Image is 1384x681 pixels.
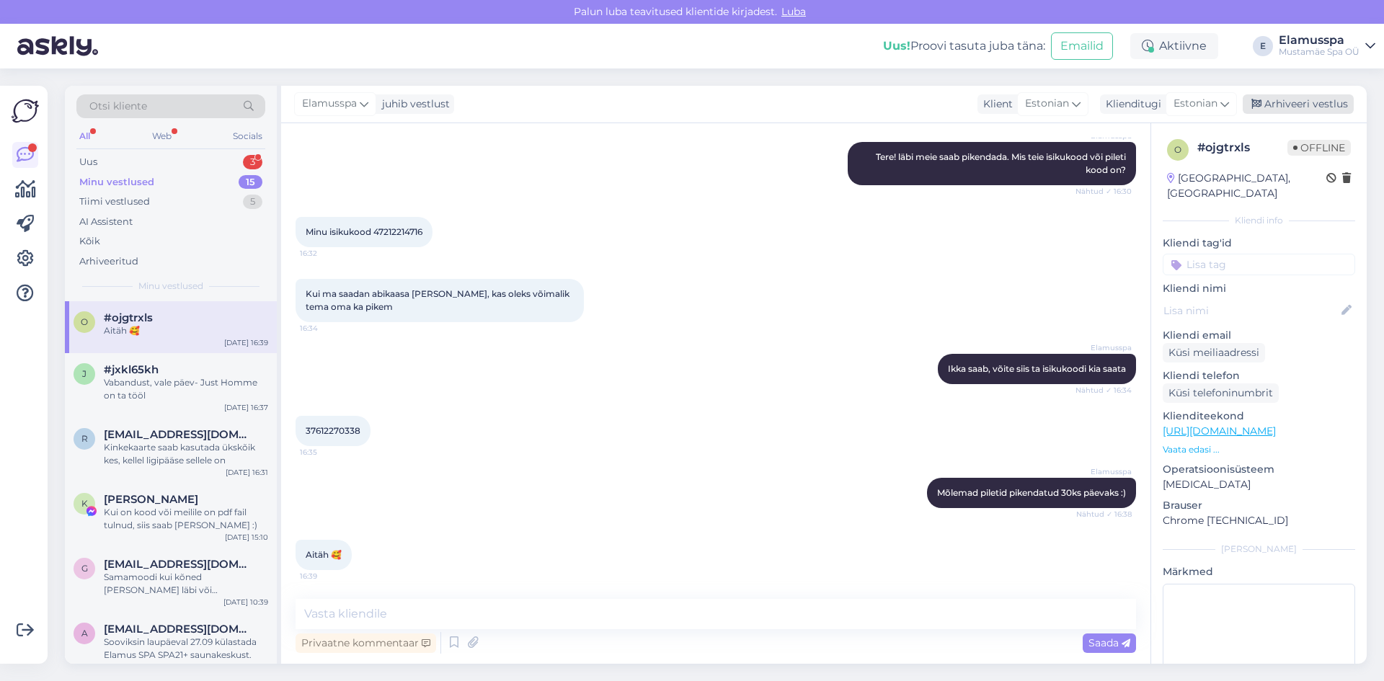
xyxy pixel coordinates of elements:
[302,96,357,112] span: Elamusspa
[104,506,268,532] div: Kui on kood või meilile on pdf fail tulnud, siis saab [PERSON_NAME] :)
[1163,383,1279,403] div: Küsi telefoninumbrit
[1051,32,1113,60] button: Emailid
[81,563,88,574] span: g
[306,425,360,436] span: 37612270338
[1163,513,1355,528] p: Chrome [TECHNICAL_ID]
[1163,543,1355,556] div: [PERSON_NAME]
[1197,139,1287,156] div: # ojgtrxls
[1253,36,1273,56] div: E
[82,368,86,379] span: j
[1025,96,1069,112] span: Estonian
[883,39,910,53] b: Uus!
[977,97,1013,112] div: Klient
[1163,443,1355,456] p: Vaata edasi ...
[1163,343,1265,362] div: Küsi meiliaadressi
[81,628,88,638] span: a
[1163,424,1276,437] a: [URL][DOMAIN_NAME]
[12,97,39,125] img: Askly Logo
[1100,97,1161,112] div: Klienditugi
[104,623,254,636] span: annekonsap@gmail.com
[104,558,254,571] span: gguudd@mail.ru
[104,441,268,467] div: Kinkekaarte saab kasutada ükskõik kes, kellel ligipääse sellele on
[104,493,198,506] span: Kaie Koit
[79,155,97,169] div: Uus
[224,662,268,672] div: [DATE] 16:27
[777,5,810,18] span: Luba
[149,127,174,146] div: Web
[81,433,88,444] span: r
[104,571,268,597] div: Samamoodi kui kõned [PERSON_NAME] läbi või [PERSON_NAME] võeta vastu- või pannakse [PERSON_NAME],...
[79,175,154,190] div: Minu vestlused
[79,234,100,249] div: Kõik
[223,597,268,607] div: [DATE] 10:39
[79,254,138,269] div: Arhiveeritud
[1075,385,1132,396] span: Nähtud ✓ 16:34
[1163,328,1355,343] p: Kliendi email
[1279,46,1359,58] div: Mustamäe Spa OÜ
[948,363,1126,374] span: Ikka saab, võite siis ta isikukoodi kia saata
[1078,466,1132,477] span: Elamusspa
[81,316,88,327] span: o
[76,127,93,146] div: All
[1279,35,1375,58] a: ElamusspaMustamäe Spa OÜ
[1174,96,1217,112] span: Estonian
[883,37,1045,55] div: Proovi tasuta juba täna:
[89,99,147,114] span: Otsi kliente
[224,337,268,348] div: [DATE] 16:39
[1163,477,1355,492] p: [MEDICAL_DATA]
[79,215,133,229] div: AI Assistent
[1163,303,1339,319] input: Lisa nimi
[1163,564,1355,579] p: Märkmed
[1078,342,1132,353] span: Elamusspa
[1163,254,1355,275] input: Lisa tag
[79,195,150,209] div: Tiimi vestlused
[104,636,268,662] div: Sooviksin laupäeval 27.09 külastada Elamus SPA SPA21+ saunakeskust.
[1163,281,1355,296] p: Kliendi nimi
[376,97,450,112] div: juhib vestlust
[225,532,268,543] div: [DATE] 15:10
[104,311,153,324] span: #ojgtrxls
[226,467,268,478] div: [DATE] 16:31
[230,127,265,146] div: Socials
[300,248,354,259] span: 16:32
[1279,35,1359,46] div: Elamusspa
[243,195,262,209] div: 5
[138,280,203,293] span: Minu vestlused
[1163,214,1355,227] div: Kliendi info
[243,155,262,169] div: 3
[306,226,422,237] span: Minu isikukood 47212214716
[239,175,262,190] div: 15
[1167,171,1326,201] div: [GEOGRAPHIC_DATA], [GEOGRAPHIC_DATA]
[1163,236,1355,251] p: Kliendi tag'id
[104,363,159,376] span: #jxkl65kh
[300,447,354,458] span: 16:35
[1163,368,1355,383] p: Kliendi telefon
[1163,409,1355,424] p: Klienditeekond
[104,376,268,402] div: Vabandust, vale päev- Just Homme on ta tööl
[876,151,1128,175] span: Tere! läbi meie saab pikendada. Mis teie isikukood või pileti kood on?
[1243,94,1354,114] div: Arhiveeri vestlus
[1088,636,1130,649] span: Saada
[296,633,436,653] div: Privaatne kommentaar
[104,428,254,441] span: rajosreedassristy@gmail.com
[224,402,268,413] div: [DATE] 16:37
[104,324,268,337] div: Aitäh 🥰
[81,498,88,509] span: K
[1163,462,1355,477] p: Operatsioonisüsteem
[1287,140,1351,156] span: Offline
[300,323,354,334] span: 16:34
[1174,144,1181,155] span: o
[1075,186,1132,197] span: Nähtud ✓ 16:30
[1130,33,1218,59] div: Aktiivne
[300,571,354,582] span: 16:39
[306,549,342,560] span: Aitäh 🥰
[937,487,1126,498] span: Mõlemad piletid pikendatud 30ks päevaks :)
[1076,509,1132,520] span: Nähtud ✓ 16:38
[306,288,572,312] span: Kui ma saadan abikaasa [PERSON_NAME], kas oleks võimalik tema oma ka pikem
[1163,498,1355,513] p: Brauser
